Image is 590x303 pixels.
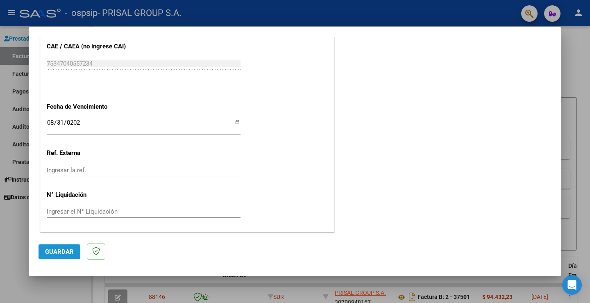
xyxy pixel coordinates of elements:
[39,244,80,259] button: Guardar
[47,102,131,112] p: Fecha de Vencimiento
[562,275,582,295] div: Open Intercom Messenger
[47,148,131,158] p: Ref. Externa
[45,248,74,255] span: Guardar
[47,190,131,200] p: N° Liquidación
[47,42,131,51] p: CAE / CAEA (no ingrese CAI)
